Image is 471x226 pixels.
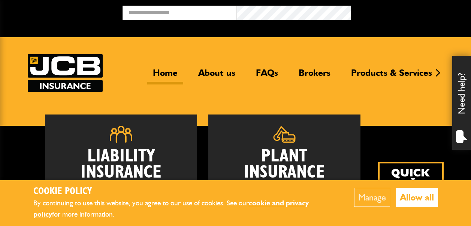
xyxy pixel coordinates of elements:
[351,6,465,17] button: Broker Login
[220,148,349,181] h2: Plant Insurance
[33,186,331,197] h2: Cookie Policy
[293,67,336,84] a: Brokers
[33,199,309,219] a: cookie and privacy policy
[193,67,241,84] a: About us
[33,197,331,220] p: By continuing to use this website, you agree to our use of cookies. See our for more information.
[28,54,103,92] img: JCB Insurance Services logo
[56,148,186,185] h2: Liability Insurance
[354,188,390,207] button: Manage
[250,67,284,84] a: FAQs
[396,188,438,207] button: Allow all
[345,67,438,84] a: Products & Services
[147,67,183,84] a: Home
[28,54,103,92] a: JCB Insurance Services
[452,56,471,150] div: Need help?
